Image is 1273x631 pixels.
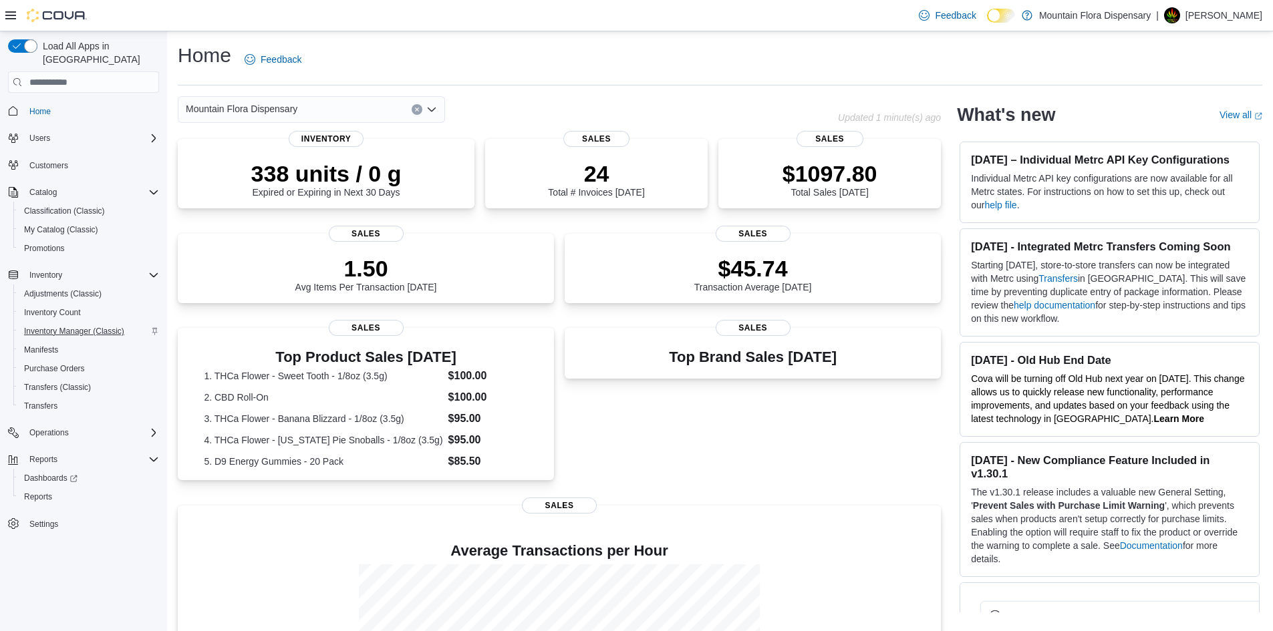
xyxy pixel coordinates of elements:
span: Adjustments (Classic) [19,286,159,302]
p: Starting [DATE], store-to-store transfers can now be integrated with Metrc using in [GEOGRAPHIC_D... [971,258,1248,325]
h3: Top Product Sales [DATE] [204,349,527,365]
button: Inventory Count [13,303,164,322]
span: Transfers (Classic) [19,379,159,395]
span: Adjustments (Classic) [24,288,102,299]
p: 1.50 [295,255,437,282]
p: Updated 1 minute(s) ago [838,112,941,123]
span: Feedback [935,9,976,22]
span: Reports [19,489,159,505]
a: View allExternal link [1220,110,1262,120]
p: 24 [548,160,644,187]
span: Promotions [24,243,65,254]
button: Home [3,101,164,120]
span: Users [29,133,50,144]
a: Documentation [1120,540,1183,551]
button: Catalog [3,183,164,202]
h4: Average Transactions per Hour [188,543,930,559]
h3: [DATE] - Old Hub End Date [971,353,1248,367]
button: Catalog [24,184,62,200]
a: Inventory Manager (Classic) [19,323,130,339]
span: Manifests [19,342,159,358]
button: Inventory [24,267,67,283]
span: Sales [716,320,791,336]
button: Open list of options [426,104,437,115]
p: Mountain Flora Dispensary [1039,7,1151,23]
span: Settings [24,515,159,532]
div: Expired or Expiring in Next 30 Days [251,160,402,198]
a: Purchase Orders [19,361,90,377]
dt: 1. THCa Flower - Sweet Tooth - 1/8oz (3.5g) [204,369,442,383]
button: Inventory [3,266,164,284]
span: Classification (Classic) [19,203,159,219]
span: Sales [329,226,404,242]
span: Dashboards [19,470,159,486]
a: Reports [19,489,57,505]
button: Settings [3,514,164,534]
span: Reports [24,451,159,467]
h2: What's new [957,104,1055,126]
button: Classification (Classic) [13,202,164,220]
div: Total # Invoices [DATE] [548,160,644,198]
span: Home [24,102,159,119]
span: Reports [29,454,57,465]
a: Transfers [1038,273,1078,284]
button: Reports [24,451,63,467]
span: Operations [24,425,159,441]
p: $1097.80 [783,160,877,187]
span: Promotions [19,240,159,256]
span: Purchase Orders [19,361,159,377]
button: Clear input [412,104,422,115]
button: Users [24,130,55,146]
span: Dashboards [24,473,78,483]
p: $45.74 [694,255,812,282]
span: My Catalog (Classic) [19,222,159,238]
h3: [DATE] - New Compliance Feature Included in v1.30.1 [971,453,1248,480]
p: | [1156,7,1159,23]
span: Users [24,130,159,146]
button: Promotions [13,239,164,258]
a: Customers [24,158,74,174]
span: Inventory [24,267,159,283]
a: Adjustments (Classic) [19,286,107,302]
a: Dashboards [13,469,164,487]
a: Inventory Count [19,304,86,321]
button: Operations [24,425,74,441]
dt: 3. THCa Flower - Banana Blizzard - 1/8oz (3.5g) [204,412,442,425]
span: Classification (Classic) [24,206,105,216]
button: Inventory Manager (Classic) [13,322,164,341]
dt: 2. CBD Roll-On [204,391,442,404]
button: Transfers [13,397,164,415]
span: Cova will be turning off Old Hub next year on [DATE]. This change allows us to quickly release ne... [971,373,1244,424]
span: Home [29,106,51,117]
p: [PERSON_NAME] [1185,7,1262,23]
a: Classification (Classic) [19,203,110,219]
p: Individual Metrc API key configurations are now available for all Metrc states. For instructions ... [971,172,1248,212]
button: Customers [3,156,164,175]
a: Settings [24,516,63,532]
dd: $95.00 [448,411,528,427]
span: Sales [716,226,791,242]
span: Inventory Manager (Classic) [19,323,159,339]
button: Manifests [13,341,164,359]
dt: 4. THCa Flower - [US_STATE] Pie Snoballs - 1/8oz (3.5g) [204,433,442,447]
span: My Catalog (Classic) [24,224,98,235]
button: Users [3,129,164,148]
a: Dashboards [19,470,83,486]
span: Customers [24,157,159,174]
div: Kevin Morden [1164,7,1180,23]
span: Transfers (Classic) [24,382,91,393]
span: Inventory [289,131,364,147]
span: Transfers [19,398,159,414]
span: Sales [522,497,597,513]
a: Transfers (Classic) [19,379,96,395]
a: Promotions [19,240,70,256]
span: Settings [29,519,58,530]
span: Sales [797,131,863,147]
span: Operations [29,427,69,438]
span: Catalog [29,187,57,198]
a: Feedback [913,2,981,29]
button: Operations [3,423,164,442]
h3: Top Brand Sales [DATE] [669,349,837,365]
dd: $100.00 [448,389,528,405]
img: Cova [27,9,87,22]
